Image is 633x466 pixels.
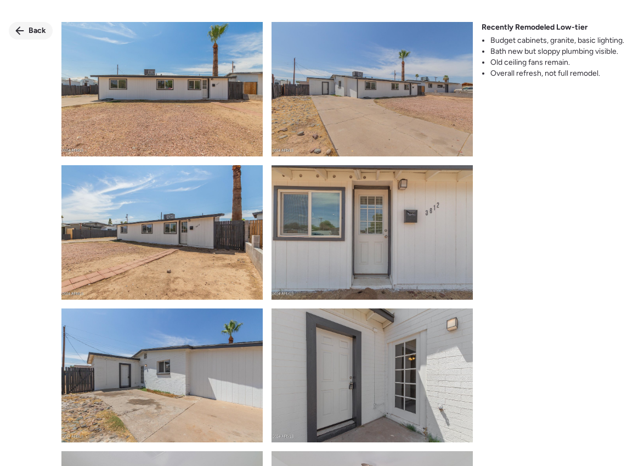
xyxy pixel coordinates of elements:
[61,308,263,443] img: product
[482,22,587,33] span: Recently Remodeled Low-tier
[490,35,624,46] li: Budget cabinets, granite, basic lighting.
[272,165,473,300] img: product
[61,165,263,300] img: product
[272,22,473,156] img: product
[490,57,624,68] li: Old ceiling fans remain.
[272,308,473,443] img: product
[29,25,46,36] span: Back
[61,22,263,156] img: product
[490,46,624,57] li: Bath new but sloppy plumbing visible.
[490,68,624,79] li: Overall refresh, not full remodel.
